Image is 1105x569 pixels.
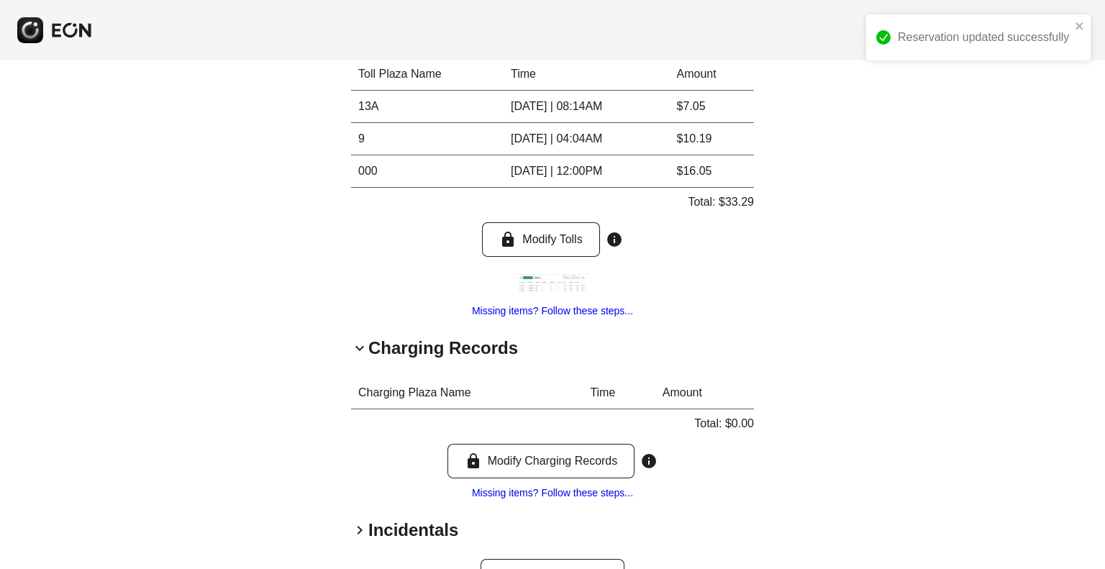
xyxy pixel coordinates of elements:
button: close [1075,20,1085,32]
td: [DATE] | 08:14AM [504,91,670,123]
p: Total: $0.00 [694,415,754,432]
span: info [606,231,623,248]
td: 000 [351,155,504,188]
h2: Charging Records [368,337,518,360]
th: Toll Plaza Name [351,58,504,91]
h2: Incidentals [368,519,458,542]
th: Charging Plaza Name [351,377,583,409]
span: keyboard_arrow_down [351,340,368,357]
td: [DATE] | 04:04AM [504,123,670,155]
button: Modify Charging Records [447,444,635,478]
th: Amount [655,377,754,409]
div: Reservation updated successfully [898,29,1070,46]
span: lock [499,231,517,248]
button: Modify Tolls [482,222,599,257]
td: $7.05 [670,91,754,123]
span: info [640,452,658,470]
th: Time [583,377,655,409]
td: 13A [351,91,504,123]
td: 9 [351,123,504,155]
span: lock [465,452,482,470]
span: keyboard_arrow_right [351,522,368,539]
a: Missing items? Follow these steps... [472,305,633,317]
th: Time [504,58,670,91]
img: https://fastfleet.me/rails/active_storage/blobs/redirect/eyJfcmFpbHMiOnsibWVzc2FnZSI6IkJBaHBBN2xj... [517,274,588,291]
td: $10.19 [670,123,754,155]
p: Total: $33.29 [688,194,754,211]
td: [DATE] | 12:00PM [504,155,670,188]
th: Amount [670,58,754,91]
a: Missing items? Follow these steps... [472,487,633,499]
td: $16.05 [670,155,754,188]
